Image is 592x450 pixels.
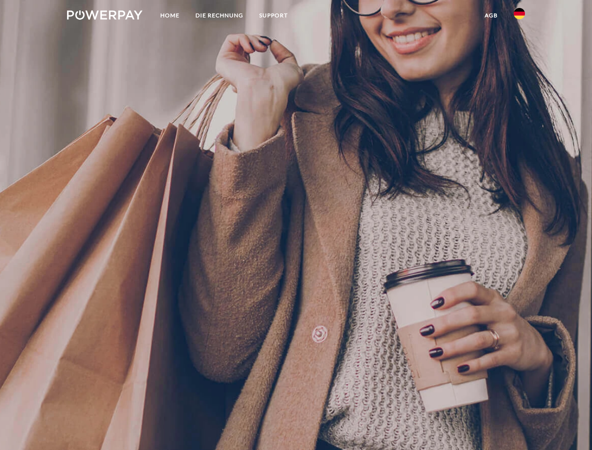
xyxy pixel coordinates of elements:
[251,7,296,24] a: SUPPORT
[152,7,187,24] a: Home
[67,10,142,20] img: logo-powerpay-white.svg
[514,8,525,19] img: de
[477,7,506,24] a: agb
[187,7,251,24] a: DIE RECHNUNG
